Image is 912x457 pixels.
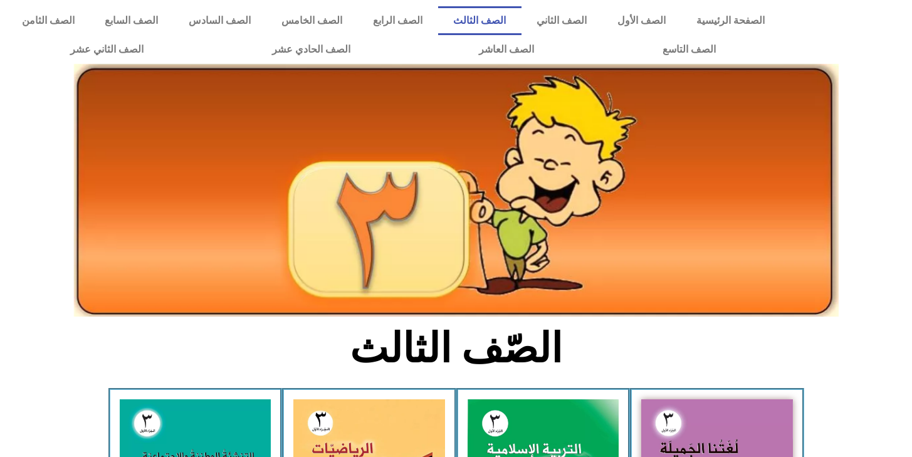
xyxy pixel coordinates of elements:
[266,6,358,35] a: الصف الخامس
[358,6,438,35] a: الصف الرابع
[522,6,602,35] a: الصف الثاني
[6,35,208,64] a: الصف الثاني عشر
[174,6,266,35] a: الصف السادس
[249,324,663,373] h2: الصّف الثالث
[681,6,780,35] a: الصفحة الرئيسية
[6,6,90,35] a: الصف الثامن
[208,35,415,64] a: الصف الحادي عشر
[90,6,174,35] a: الصف السابع
[602,6,681,35] a: الصف الأول
[415,35,599,64] a: الصف العاشر
[438,6,522,35] a: الصف الثالث
[598,35,780,64] a: الصف التاسع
